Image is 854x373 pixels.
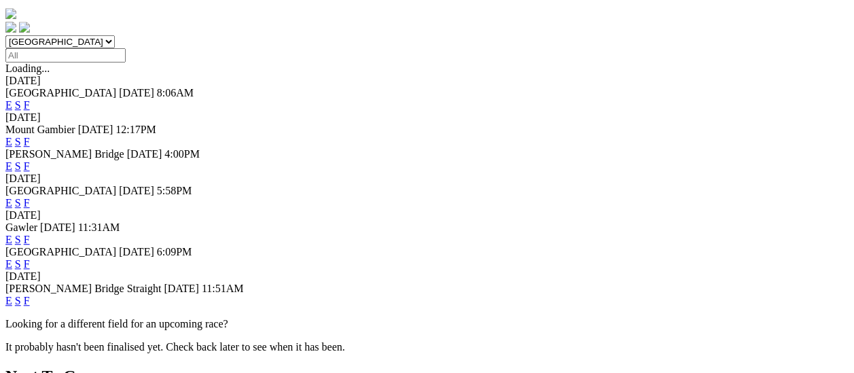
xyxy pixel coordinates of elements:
p: Looking for a different field for an upcoming race? [5,318,849,330]
span: Mount Gambier [5,124,75,135]
a: S [15,234,21,245]
a: S [15,258,21,270]
a: S [15,295,21,306]
span: [DATE] [119,246,154,257]
a: S [15,160,21,172]
span: [DATE] [127,148,162,160]
a: F [24,234,30,245]
a: E [5,160,12,172]
a: F [24,258,30,270]
span: [DATE] [40,221,75,233]
a: F [24,99,30,111]
div: [DATE] [5,75,849,87]
span: [DATE] [119,87,154,99]
a: E [5,295,12,306]
span: 11:51AM [202,283,244,294]
span: 4:00PM [164,148,200,160]
span: 11:31AM [78,221,120,233]
img: twitter.svg [19,22,30,33]
a: S [15,136,21,147]
a: E [5,258,12,270]
span: [GEOGRAPHIC_DATA] [5,87,116,99]
input: Select date [5,48,126,63]
span: [DATE] [78,124,113,135]
a: F [24,136,30,147]
a: E [5,99,12,111]
span: [GEOGRAPHIC_DATA] [5,246,116,257]
partial: It probably hasn't been finalised yet. Check back later to see when it has been. [5,341,345,353]
span: [DATE] [119,185,154,196]
a: E [5,197,12,209]
a: F [24,160,30,172]
a: E [5,234,12,245]
a: S [15,197,21,209]
span: 8:06AM [157,87,194,99]
a: S [15,99,21,111]
span: 12:17PM [115,124,156,135]
span: 6:09PM [157,246,192,257]
span: Loading... [5,63,50,74]
img: logo-grsa-white.png [5,8,16,19]
div: [DATE] [5,209,849,221]
span: [DATE] [164,283,199,294]
a: F [24,295,30,306]
div: [DATE] [5,270,849,283]
img: facebook.svg [5,22,16,33]
div: [DATE] [5,173,849,185]
span: Gawler [5,221,37,233]
a: F [24,197,30,209]
span: [PERSON_NAME] Bridge [5,148,124,160]
span: [PERSON_NAME] Bridge Straight [5,283,161,294]
a: E [5,136,12,147]
span: [GEOGRAPHIC_DATA] [5,185,116,196]
span: 5:58PM [157,185,192,196]
div: [DATE] [5,111,849,124]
